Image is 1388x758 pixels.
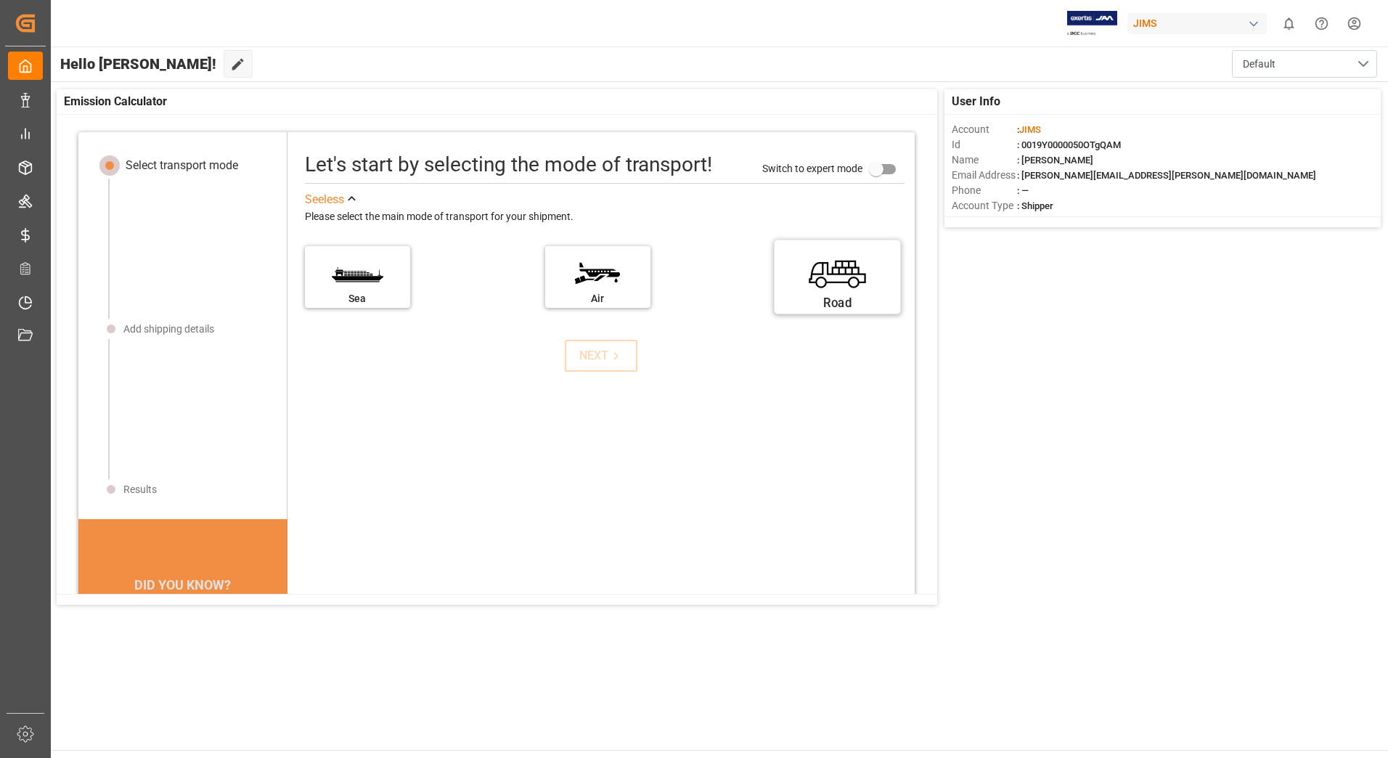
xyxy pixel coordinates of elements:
[1017,200,1053,211] span: : Shipper
[123,482,157,497] div: Results
[552,291,643,306] div: Air
[312,291,403,306] div: Sea
[762,162,862,174] span: Switch to expert mode
[1305,7,1338,40] button: Help Center
[1017,170,1316,181] span: : [PERSON_NAME][EMAIL_ADDRESS][PERSON_NAME][DOMAIN_NAME]
[1017,139,1121,150] span: : 0019Y0000050OTgQAM
[60,50,216,78] span: Hello [PERSON_NAME]!
[783,294,892,312] div: Road
[1273,7,1305,40] button: show 0 new notifications
[1067,11,1117,36] img: Exertis%20JAM%20-%20Email%20Logo.jpg_1722504956.jpg
[952,183,1017,198] span: Phone
[1017,155,1093,166] span: : [PERSON_NAME]
[305,208,905,226] div: Please select the main mode of transport for your shipment.
[126,157,238,174] div: Select transport mode
[123,322,214,337] div: Add shipping details
[1019,124,1041,135] span: JIMS
[952,93,1000,110] span: User Info
[952,122,1017,137] span: Account
[579,347,624,364] div: NEXT
[1232,50,1377,78] button: open menu
[952,137,1017,152] span: Id
[952,152,1017,168] span: Name
[1017,124,1041,135] span: :
[1017,185,1029,196] span: : —
[1127,9,1273,37] button: JIMS
[952,198,1017,213] span: Account Type
[305,150,712,180] div: Let's start by selecting the mode of transport!
[1243,57,1275,72] span: Default
[78,570,287,600] div: DID YOU KNOW?
[952,168,1017,183] span: Email Address
[565,340,637,372] button: NEXT
[305,191,344,208] div: See less
[64,93,167,110] span: Emission Calculator
[1127,13,1267,34] div: JIMS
